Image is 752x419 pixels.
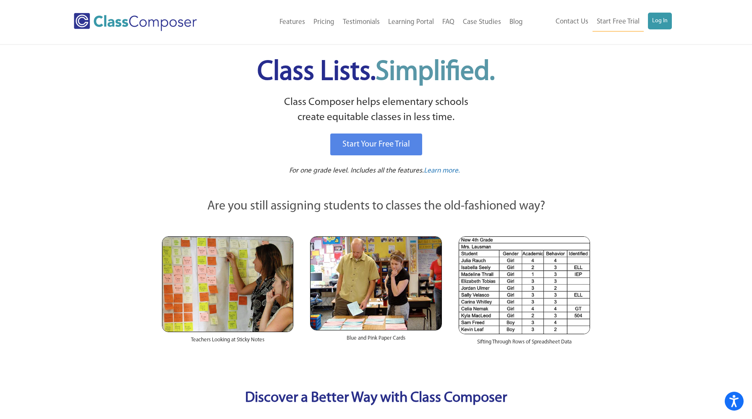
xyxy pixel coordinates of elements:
div: Teachers Looking at Sticky Notes [162,332,293,352]
a: Features [275,13,309,31]
a: Learning Portal [384,13,438,31]
span: Simplified. [376,59,495,86]
p: Class Composer helps elementary schools create equitable classes in less time. [161,95,591,126]
a: Learn more. [424,166,460,176]
span: Start Your Free Trial [342,140,410,149]
a: Start Your Free Trial [330,134,422,155]
a: FAQ [438,13,459,31]
p: Are you still assigning students to classes the old-fashioned way? [162,197,590,216]
a: Case Studies [459,13,505,31]
a: Blog [505,13,527,31]
span: For one grade level. Includes all the features. [289,167,424,174]
a: Pricing [309,13,339,31]
a: Log In [648,13,672,29]
div: Sifting Through Rows of Spreadsheet Data [459,334,590,354]
a: Start Free Trial [593,13,644,31]
nav: Header Menu [527,13,672,31]
img: Blue and Pink Paper Cards [310,236,441,330]
nav: Header Menu [231,13,527,31]
img: Teachers Looking at Sticky Notes [162,236,293,332]
a: Contact Us [551,13,593,31]
span: Learn more. [424,167,460,174]
span: Class Lists. [257,59,495,86]
img: Spreadsheets [459,236,590,334]
img: Class Composer [74,13,197,31]
a: Testimonials [339,13,384,31]
p: Discover a Better Way with Class Composer [154,388,598,409]
div: Blue and Pink Paper Cards [310,330,441,351]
